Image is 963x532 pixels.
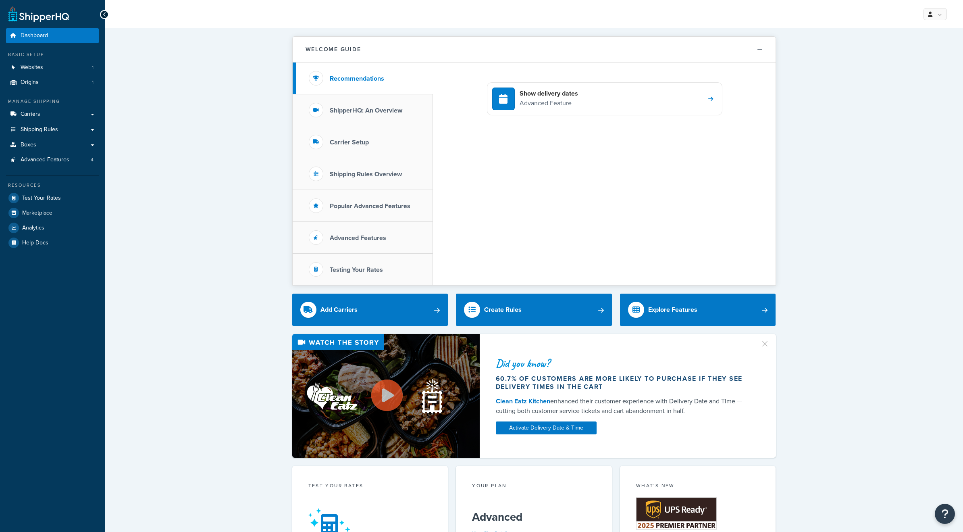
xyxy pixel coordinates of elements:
h3: Advanced Features [330,234,386,242]
a: Create Rules [456,294,612,326]
a: Carriers [6,107,99,122]
a: Dashboard [6,28,99,43]
span: Websites [21,64,43,71]
a: Boxes [6,138,99,152]
div: Add Carriers [320,304,358,315]
a: Marketplace [6,206,99,220]
a: Test Your Rates [6,191,99,205]
span: Help Docs [22,240,48,246]
button: Welcome Guide [293,37,776,63]
a: Origins1 [6,75,99,90]
span: Boxes [21,142,36,148]
h4: Show delivery dates [520,89,578,98]
a: Clean Eatz Kitchen [496,396,550,406]
h3: Popular Advanced Features [330,202,410,210]
div: Your Plan [472,482,596,491]
a: Activate Delivery Date & Time [496,421,597,434]
div: Explore Features [648,304,697,315]
div: Did you know? [496,358,751,369]
span: Marketplace [22,210,52,217]
a: Help Docs [6,236,99,250]
span: Analytics [22,225,44,232]
h3: Carrier Setup [330,139,369,146]
a: Add Carriers [292,294,448,326]
li: Origins [6,75,99,90]
span: Test Your Rates [22,195,61,202]
span: 1 [92,64,94,71]
a: Advanced Features4 [6,152,99,167]
h3: ShipperHQ: An Overview [330,107,402,114]
h3: Testing Your Rates [330,266,383,273]
span: Shipping Rules [21,126,58,133]
span: Advanced Features [21,156,69,163]
h2: Welcome Guide [306,46,361,52]
p: Advanced Feature [520,98,578,108]
span: Carriers [21,111,40,118]
div: Test your rates [308,482,432,491]
a: Explore Features [620,294,776,326]
div: Create Rules [484,304,522,315]
div: enhanced their customer experience with Delivery Date and Time — cutting both customer service ti... [496,396,751,416]
h3: Shipping Rules Overview [330,171,402,178]
div: 60.7% of customers are more likely to purchase if they see delivery times in the cart [496,375,751,391]
div: Basic Setup [6,51,99,58]
div: What's New [636,482,760,491]
button: Open Resource Center [935,504,955,524]
li: Advanced Features [6,152,99,167]
span: Origins [21,79,39,86]
span: 1 [92,79,94,86]
a: Analytics [6,221,99,235]
div: Manage Shipping [6,98,99,105]
img: Video thumbnail [292,334,480,458]
span: 4 [91,156,94,163]
span: Dashboard [21,32,48,39]
h3: Recommendations [330,75,384,82]
a: Shipping Rules [6,122,99,137]
li: Websites [6,60,99,75]
div: Resources [6,182,99,189]
h5: Advanced [472,511,596,524]
a: Websites1 [6,60,99,75]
